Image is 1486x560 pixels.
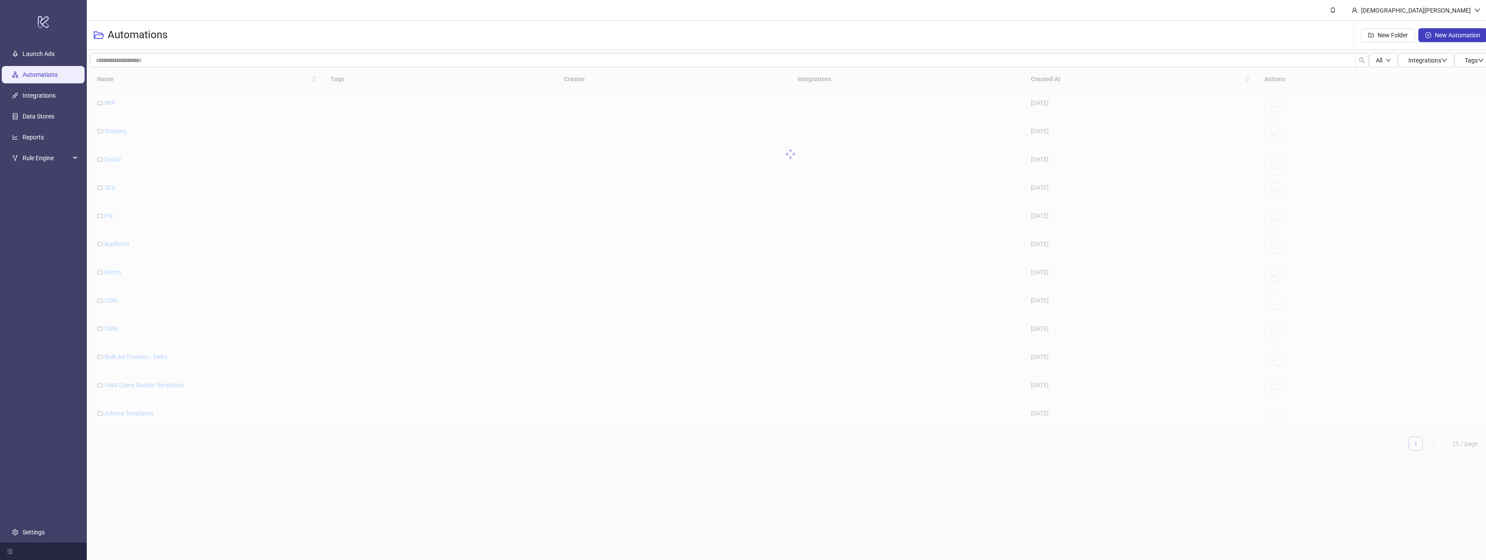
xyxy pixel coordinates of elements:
[1441,57,1447,63] span: down
[12,155,18,161] span: fork
[1465,57,1484,64] span: Tags
[1378,32,1408,39] span: New Folder
[1330,7,1336,13] span: bell
[1352,7,1358,13] span: user
[23,134,44,141] a: Reports
[1376,57,1382,64] span: All
[23,529,45,536] a: Settings
[1358,6,1474,15] div: [DEMOGRAPHIC_DATA][PERSON_NAME]
[23,149,70,167] span: Rule Engine
[1398,53,1454,67] button: Integrationsdown
[1386,58,1391,63] span: down
[1474,7,1480,13] span: down
[23,50,55,57] a: Launch Ads
[94,30,104,40] span: folder-open
[1359,57,1365,63] span: search
[1435,32,1480,39] span: New Automation
[1369,53,1398,67] button: Alldown
[23,92,56,99] a: Integrations
[7,548,13,554] span: menu-fold
[23,71,58,78] a: Automations
[1408,57,1447,64] span: Integrations
[23,113,54,120] a: Data Stores
[108,28,167,42] h3: Automations
[1478,57,1484,63] span: down
[1368,32,1374,38] span: folder-add
[1425,32,1431,38] span: plus-circle
[1361,28,1415,42] button: New Folder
